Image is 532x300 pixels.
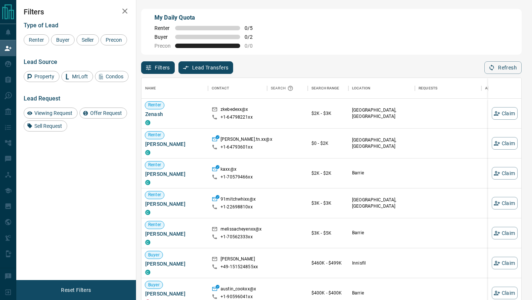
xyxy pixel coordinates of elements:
div: MrLoft [61,71,93,82]
span: Condos [103,74,126,79]
button: Claim [492,257,518,269]
p: $2K - $3K [311,110,345,117]
div: Sell Request [24,120,67,132]
span: [PERSON_NAME] [145,260,204,267]
span: Zenash [145,110,204,118]
p: [PERSON_NAME].tn.xx@x [221,136,272,144]
button: Claim [492,137,518,150]
p: [GEOGRAPHIC_DATA], [GEOGRAPHIC_DATA] [352,107,411,120]
div: condos.ca [145,210,150,215]
p: Barrie [352,290,411,296]
div: Buyer [51,34,75,45]
span: 0 / 2 [245,34,261,40]
span: Renter [145,162,164,168]
h2: Filters [24,7,129,16]
div: Location [348,78,415,99]
p: $0 - $2K [311,140,345,147]
button: Refresh [484,61,522,74]
div: Requests [419,78,437,99]
span: Buyer [54,37,72,43]
div: Search Range [311,78,340,99]
div: condos.ca [145,150,150,155]
span: Renter [154,25,171,31]
p: austin_cookxx@x [221,286,256,294]
span: Renter [145,132,164,138]
p: Barrie [352,170,411,176]
span: 0 / 5 [245,25,261,31]
p: +1- 64798221xx [221,114,253,120]
div: Search Range [308,78,348,99]
p: melissacheyenxx@x [221,226,262,234]
button: Claim [492,287,518,299]
span: [PERSON_NAME] [145,140,204,148]
p: +1- 70562333xx [221,234,253,240]
p: $3K - $3K [311,200,345,207]
button: Reset Filters [56,284,96,296]
div: Precon [100,34,127,45]
span: Sell Request [32,123,65,129]
span: Offer Request [88,110,125,116]
button: Claim [492,227,518,239]
button: Claim [492,197,518,209]
p: kaxx@x [221,166,236,174]
div: Condos [95,71,129,82]
p: +49- 151524855xx [221,264,258,270]
p: +1- 90596041xx [221,294,253,300]
span: Property [32,74,57,79]
span: Lead Request [24,95,60,102]
div: Seller [76,34,99,45]
button: Claim [492,167,518,180]
span: Renter [145,192,164,198]
span: Type of Lead [24,22,58,29]
span: Viewing Request [32,110,75,116]
span: Buyer [145,252,163,258]
p: $3K - $5K [311,230,345,236]
p: My Daily Quota [154,13,261,22]
div: Property [24,71,59,82]
div: condos.ca [145,120,150,125]
p: [GEOGRAPHIC_DATA], [GEOGRAPHIC_DATA] [352,137,411,150]
p: $460K - $499K [311,260,345,266]
div: Renter [24,34,49,45]
span: Seller [79,37,96,43]
button: Lead Transfers [178,61,233,74]
div: Contact [212,78,229,99]
span: Buyer [145,282,163,288]
p: Innisfil [352,260,411,266]
span: MrLoft [69,74,91,79]
div: Name [141,78,208,99]
p: [GEOGRAPHIC_DATA], [GEOGRAPHIC_DATA] [352,197,411,209]
span: Buyer [154,34,171,40]
div: condos.ca [145,180,150,185]
span: Precon [103,37,125,43]
p: +1- 22698810xx [221,204,253,210]
p: zkebedexx@x [221,106,248,114]
div: condos.ca [145,270,150,275]
span: Precon [154,43,171,49]
span: [PERSON_NAME] [145,170,204,178]
p: $400K - $400K [311,290,345,296]
p: Barrie [352,230,411,236]
div: Search [271,78,295,99]
button: Claim [492,107,518,120]
span: [PERSON_NAME] [145,230,204,238]
div: Location [352,78,370,99]
p: 91mitchwhixx@x [221,196,256,204]
button: Filters [141,61,175,74]
p: +1- 64793601xx [221,144,253,150]
div: Offer Request [79,108,127,119]
div: condos.ca [145,240,150,245]
div: Viewing Request [24,108,78,119]
p: $2K - $2K [311,170,345,177]
span: Lead Source [24,58,57,65]
div: Name [145,78,156,99]
p: +1- 70579466xx [221,174,253,180]
span: [PERSON_NAME] [145,200,204,208]
span: Renter [145,222,164,228]
span: [PERSON_NAME] [145,290,204,297]
span: 0 / 0 [245,43,261,49]
div: Requests [415,78,481,99]
span: Renter [145,102,164,108]
p: [PERSON_NAME] [221,256,255,264]
div: Contact [208,78,267,99]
